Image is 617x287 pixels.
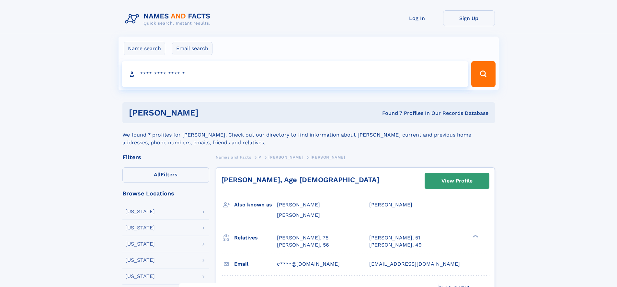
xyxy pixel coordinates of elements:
a: Log In [391,10,443,26]
h3: Also known as [234,199,277,210]
span: [PERSON_NAME] [269,155,303,160]
h3: Email [234,259,277,270]
a: [PERSON_NAME], Age [DEMOGRAPHIC_DATA] [221,176,379,184]
a: [PERSON_NAME], 56 [277,241,329,248]
span: [PERSON_NAME] [277,202,320,208]
a: [PERSON_NAME], 49 [369,241,422,248]
div: Found 7 Profiles In Our Records Database [290,110,488,117]
div: Filters [122,154,209,160]
a: View Profile [425,173,489,189]
input: search input [122,61,469,87]
div: [US_STATE] [125,274,155,279]
label: Filters [122,167,209,183]
a: [PERSON_NAME], 75 [277,234,328,241]
a: [PERSON_NAME] [269,153,303,161]
span: P [258,155,261,160]
button: Search Button [471,61,495,87]
div: [US_STATE] [125,209,155,214]
span: [PERSON_NAME] [369,202,412,208]
span: All [154,171,161,178]
div: [US_STATE] [125,258,155,263]
div: [US_STATE] [125,225,155,230]
span: [EMAIL_ADDRESS][DOMAIN_NAME] [369,261,460,267]
div: View Profile [441,173,473,188]
span: [PERSON_NAME] [311,155,345,160]
a: Sign Up [443,10,495,26]
div: ❯ [471,234,479,238]
span: [PERSON_NAME] [277,212,320,218]
h1: [PERSON_NAME] [129,109,291,117]
img: Logo Names and Facts [122,10,216,28]
label: Email search [172,42,212,55]
div: Browse Locations [122,191,209,196]
h3: Relatives [234,232,277,243]
div: We found 7 profiles for [PERSON_NAME]. Check out our directory to find information about [PERSON_... [122,123,495,147]
div: [US_STATE] [125,241,155,247]
a: P [258,153,261,161]
a: Names and Facts [216,153,251,161]
label: Name search [124,42,165,55]
a: [PERSON_NAME], 51 [369,234,420,241]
